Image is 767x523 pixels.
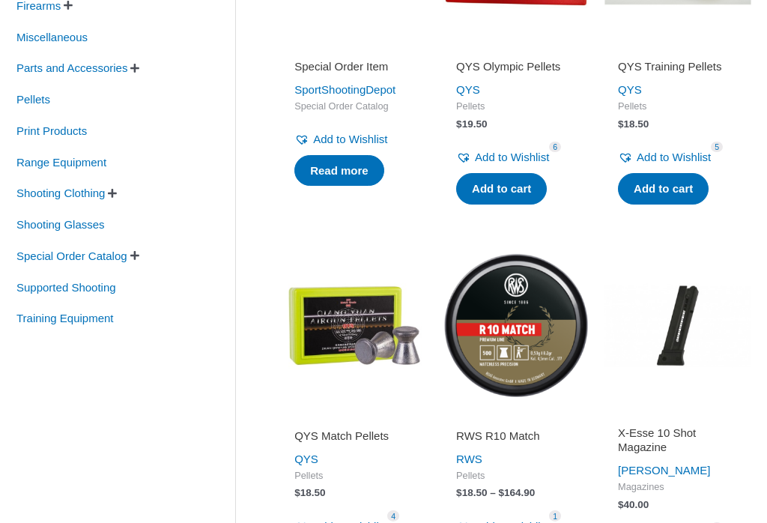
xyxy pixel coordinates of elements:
[294,470,414,483] span: Pellets
[475,151,549,163] span: Add to Wishlist
[15,124,88,136] a: Print Products
[618,83,642,96] a: QYS
[15,87,52,112] span: Pellets
[15,217,106,230] a: Shooting Glasses
[281,252,428,399] img: QYS Match Pellets
[15,92,52,105] a: Pellets
[618,118,649,130] bdi: 18.50
[387,510,399,522] span: 4
[294,155,384,187] a: Read more about “Special Order Item”
[456,118,487,130] bdi: 19.50
[294,59,414,79] a: Special Order Item
[443,252,589,399] img: RWS R10 Match
[618,59,738,74] h2: QYS Training Pellets
[456,429,576,444] h2: RWS R10 Match
[294,453,318,465] a: QYS
[618,147,711,168] a: Add to Wishlist
[108,188,117,199] span: 
[130,250,139,261] span: 
[294,59,414,74] h2: Special Order Item
[15,29,89,42] a: Miscellaneous
[294,83,395,96] a: SportShootingDepot
[456,487,462,498] span: $
[549,510,561,522] span: 1
[15,154,108,167] a: Range Equipment
[456,147,549,168] a: Add to Wishlist
[15,150,108,175] span: Range Equipment
[498,487,535,498] bdi: 164.90
[294,429,414,444] h2: QYS Match Pellets
[456,487,487,498] bdi: 18.50
[15,186,106,199] a: Shooting Clothing
[618,38,738,56] iframe: Customer reviews powered by Trustpilot
[618,173,709,205] a: Add to cart: “QYS Training Pellets”
[711,142,723,153] span: 5
[456,408,576,426] iframe: Customer reviews powered by Trustpilot
[15,118,88,144] span: Print Products
[15,181,106,206] span: Shooting Clothing
[15,279,118,292] a: Supported Shooting
[294,129,387,150] a: Add to Wishlist
[456,100,576,113] span: Pellets
[490,487,496,498] span: –
[15,55,129,81] span: Parts and Accessories
[618,426,738,455] h2: X-Esse 10 Shot Magazine
[456,83,480,96] a: QYS
[456,429,576,449] a: RWS R10 Match
[618,100,738,113] span: Pellets
[618,464,710,477] a: [PERSON_NAME]
[618,118,624,130] span: $
[15,61,129,73] a: Parts and Accessories
[313,133,387,145] span: Add to Wishlist
[549,142,561,153] span: 6
[294,408,414,426] iframe: Customer reviews powered by Trustpilot
[15,306,115,331] span: Training Equipment
[618,408,738,426] iframe: Customer reviews powered by Trustpilot
[15,244,129,269] span: Special Order Catalog
[637,151,711,163] span: Add to Wishlist
[618,426,738,461] a: X-Esse 10 Shot Magazine
[15,25,89,50] span: Miscellaneous
[456,59,576,79] a: QYS Olympic Pellets
[618,59,738,79] a: QYS Training Pellets
[15,311,115,324] a: Training Equipment
[294,487,300,498] span: $
[294,429,414,449] a: QYS Match Pellets
[456,453,482,465] a: RWS
[456,173,547,205] a: Add to cart: “QYS Olympic Pellets”
[456,118,462,130] span: $
[456,470,576,483] span: Pellets
[294,38,414,56] iframe: Customer reviews powered by Trustpilot
[456,38,576,56] iframe: Customer reviews powered by Trustpilot
[15,249,129,261] a: Special Order Catalog
[604,252,751,399] img: X-Esse 10 Shot Magazine
[294,100,414,113] span: Special Order Catalog
[498,487,504,498] span: $
[130,63,139,73] span: 
[15,275,118,300] span: Supported Shooting
[456,59,576,74] h2: QYS Olympic Pellets
[618,481,738,494] span: Magazines
[618,499,624,510] span: $
[618,499,649,510] bdi: 40.00
[15,212,106,238] span: Shooting Glasses
[294,487,325,498] bdi: 18.50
